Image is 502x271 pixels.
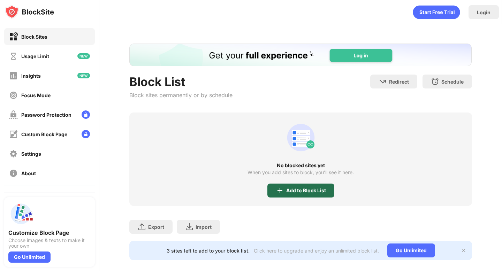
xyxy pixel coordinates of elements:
[167,248,250,254] div: 3 sites left to add to your block list.
[8,238,91,249] div: Choose images & texts to make it your own
[77,53,90,59] img: new-icon.svg
[286,188,326,193] div: Add to Block List
[82,110,90,119] img: lock-menu.svg
[461,248,466,253] img: x-button.svg
[129,44,472,66] iframe: Banner
[129,75,233,89] div: Block List
[284,121,318,154] div: animation
[413,5,460,19] div: animation
[21,170,36,176] div: About
[21,34,47,40] div: Block Sites
[8,251,51,263] div: Go Unlimited
[21,92,51,98] div: Focus Mode
[9,169,18,178] img: about-off.svg
[389,79,409,85] div: Redirect
[21,151,41,157] div: Settings
[9,32,18,41] img: block-on.svg
[9,149,18,158] img: settings-off.svg
[9,52,18,61] img: time-usage-off.svg
[248,170,354,175] div: When you add sites to block, you’ll see it here.
[21,73,41,79] div: Insights
[21,131,67,137] div: Custom Block Page
[387,243,435,257] div: Go Unlimited
[9,110,18,119] img: password-protection-off.svg
[21,53,49,59] div: Usage Limit
[8,201,33,226] img: push-custom-page.svg
[441,79,464,85] div: Schedule
[82,130,90,138] img: lock-menu.svg
[196,224,212,230] div: Import
[5,5,54,19] img: logo-blocksite.svg
[9,71,18,80] img: insights-off.svg
[9,91,18,100] img: focus-off.svg
[148,224,164,230] div: Export
[8,229,91,236] div: Customize Block Page
[77,73,90,78] img: new-icon.svg
[9,130,18,139] img: customize-block-page-off.svg
[254,248,379,254] div: Click here to upgrade and enjoy an unlimited block list.
[21,112,71,118] div: Password Protection
[129,92,233,99] div: Block sites permanently or by schedule
[477,9,490,15] div: Login
[129,163,472,168] div: No blocked sites yet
